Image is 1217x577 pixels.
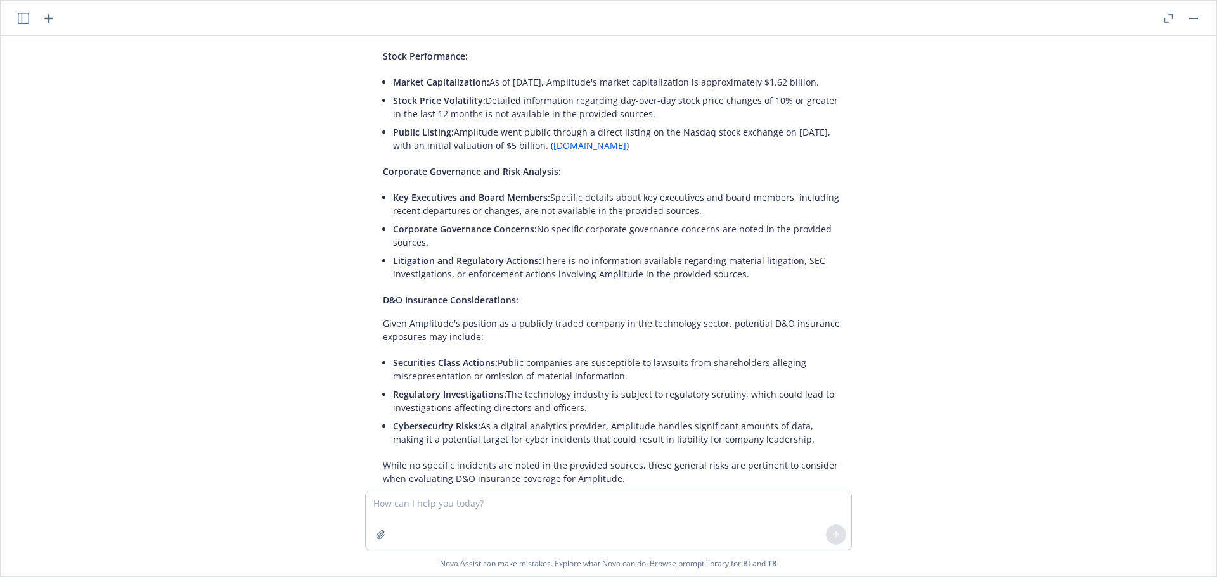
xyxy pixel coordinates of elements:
[393,420,480,432] span: Cybersecurity Risks:
[393,255,541,267] span: Litigation and Regulatory Actions:
[393,357,498,369] span: Securities Class Actions:
[393,125,844,152] p: Amplitude went public through a direct listing on the Nasdaq stock exchange on [DATE], with an in...
[383,459,844,485] p: While no specific incidents are noted in the provided sources, these general risks are pertinent ...
[393,191,844,217] p: Specific details about key executives and board members, including recent departures or changes, ...
[393,356,844,383] p: Public companies are susceptible to lawsuits from shareholders alleging misrepresentation or omis...
[383,294,518,306] span: D&O Insurance Considerations:
[393,223,537,235] span: Corporate Governance Concerns:
[393,126,454,138] span: Public Listing:
[393,388,506,400] span: Regulatory Investigations:
[383,50,468,62] span: Stock Performance:
[393,76,489,88] span: Market Capitalization:
[393,191,550,203] span: Key Executives and Board Members:
[393,419,844,446] p: As a digital analytics provider, Amplitude handles significant amounts of data, making it a poten...
[440,550,777,576] span: Nova Assist can make mistakes. Explore what Nova can do: Browse prompt library for and
[393,75,844,89] p: As of [DATE], Amplitude's market capitalization is approximately $1.62 billion.
[393,254,844,281] p: There is no information available regarding material litigation, SEC investigations, or enforceme...
[768,558,777,569] a: TR
[393,94,844,120] p: Detailed information regarding day-over-day stock price changes of 10% or greater in the last 12 ...
[743,558,750,569] a: BI
[393,388,844,414] p: The technology industry is subject to regulatory scrutiny, which could lead to investigations aff...
[553,139,626,151] a: [DOMAIN_NAME]
[383,165,561,177] span: Corporate Governance and Risk Analysis:
[393,222,844,249] p: No specific corporate governance concerns are noted in the provided sources.
[383,317,844,343] p: Given Amplitude's position as a publicly traded company in the technology sector, potential D&O i...
[393,94,486,106] span: Stock Price Volatility:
